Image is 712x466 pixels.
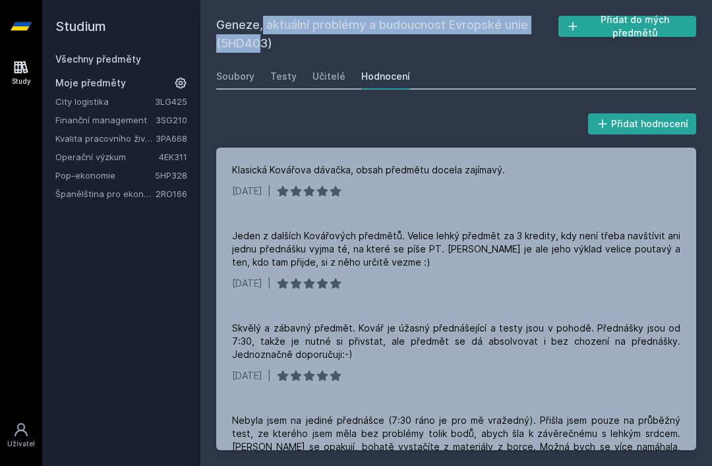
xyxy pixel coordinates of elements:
[55,187,156,200] a: Španělština pro ekonomy - středně pokročilá úroveň 2 (B1)
[232,229,680,269] div: Jeden z dalších Kovářových předmětů. Velice lehký předmět za 3 kredity, kdy není třeba navštívit ...
[588,113,697,134] button: Přidat hodnocení
[361,70,410,83] div: Hodnocení
[55,169,155,182] a: Pop-ekonomie
[159,152,187,162] a: 4EK311
[232,277,262,290] div: [DATE]
[216,70,254,83] div: Soubory
[232,163,505,177] div: Klasická Kovářova dávačka, obsah předmětu docela zajímavý.
[361,63,410,90] a: Hodnocení
[55,76,126,90] span: Moje předměty
[216,16,558,53] h2: Geneze, aktuální problémy a budoucnost Evropské unie (5HD403)
[270,63,297,90] a: Testy
[558,16,696,37] button: Přidat do mých předmětů
[156,133,187,144] a: 3PA668
[312,63,345,90] a: Učitelé
[312,70,345,83] div: Učitelé
[232,369,262,382] div: [DATE]
[268,277,271,290] div: |
[270,70,297,83] div: Testy
[216,63,254,90] a: Soubory
[55,150,159,163] a: Operační výzkum
[55,132,156,145] a: Kvalita pracovního života (anglicky)
[55,95,155,108] a: City logistika
[156,189,187,199] a: 2RO166
[268,369,271,382] div: |
[3,53,40,93] a: Study
[55,113,156,127] a: Finanční management
[156,115,187,125] a: 3SG210
[12,76,31,86] div: Study
[155,170,187,181] a: 5HP328
[155,96,187,107] a: 3LG425
[55,53,141,65] a: Všechny předměty
[268,185,271,198] div: |
[7,439,35,449] div: Uživatel
[3,415,40,455] a: Uživatel
[232,322,680,361] div: Skvělý a zábavný předmět. Kovář je úžasný přednášející a testy jsou v pohodě. Přednášky jsou od 7...
[232,185,262,198] div: [DATE]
